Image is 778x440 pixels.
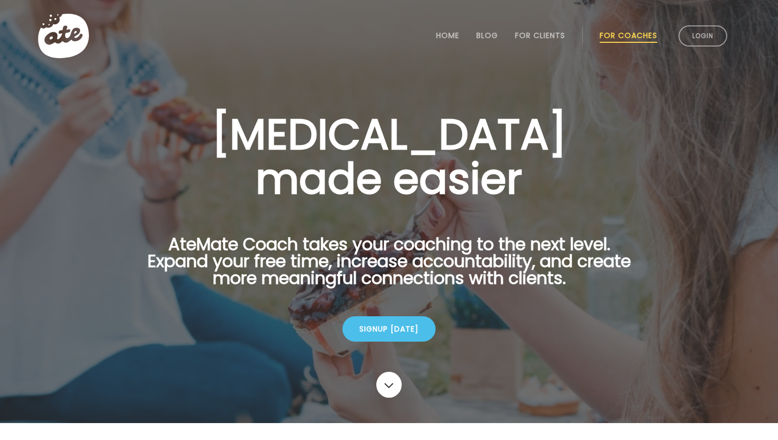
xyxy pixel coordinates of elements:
[131,236,647,299] p: AteMate Coach takes your coaching to the next level. Expand your free time, increase accountabili...
[476,31,498,40] a: Blog
[131,112,647,201] h1: [MEDICAL_DATA] made easier
[679,25,727,47] a: Login
[600,31,657,40] a: For Coaches
[436,31,459,40] a: Home
[342,316,436,342] div: Signup [DATE]
[515,31,565,40] a: For Clients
